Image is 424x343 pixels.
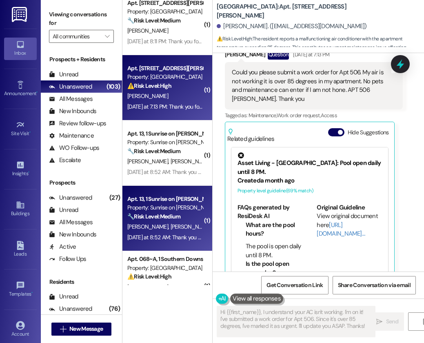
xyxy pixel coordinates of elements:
div: Prospects [41,178,122,187]
div: New Inbounds [49,107,96,116]
i:  [60,326,66,332]
a: Leads [4,238,37,261]
div: Apt. 068~A, 1 Southern Downs [127,255,203,263]
span: • [29,129,31,135]
div: Review follow-ups [49,119,106,128]
span: • [31,290,33,296]
div: Follow Ups [49,255,87,263]
a: Inbox [4,38,37,60]
div: Created a month ago [238,176,382,185]
span: [PERSON_NAME] [171,158,211,165]
img: ResiDesk Logo [12,7,29,22]
span: Share Conversation via email [338,281,411,290]
i:  [376,318,382,325]
div: Property: Sunrise on [PERSON_NAME] [127,138,203,147]
span: • [36,89,38,95]
div: (103) [104,80,122,93]
div: Unanswered [49,305,92,313]
li: Is the pool open every day? [246,260,302,277]
button: Share Conversation via email [333,276,416,294]
div: Apt. [STREET_ADDRESS][PERSON_NAME] [127,64,203,73]
span: Access [321,112,337,119]
div: Escalate [49,156,81,165]
span: Get Conversation Link [266,281,323,290]
div: (76) [107,303,122,315]
strong: 🔧 Risk Level: Medium [127,147,180,155]
div: View original document here [317,212,382,238]
a: Buildings [4,198,37,220]
div: Question [268,49,289,60]
span: [PERSON_NAME] [127,27,168,34]
label: Viewing conversations for [49,8,114,30]
div: Active [49,243,76,251]
div: New Inbounds [49,230,96,239]
div: Unanswered [49,194,92,202]
div: Property: [GEOGRAPHIC_DATA] [127,73,203,81]
div: Asset Living - [GEOGRAPHIC_DATA]: Pool open daily until 8 PM. [238,152,382,176]
div: Prospects + Residents [41,55,122,64]
strong: ⚠️ Risk Level: High [217,36,252,42]
a: [URL][DOMAIN_NAME]… [317,221,365,238]
div: Property: [GEOGRAPHIC_DATA] [127,264,203,272]
div: Unanswered [49,82,92,91]
div: [PERSON_NAME] [225,49,403,62]
button: New Message [51,323,112,336]
span: [PERSON_NAME] [127,223,171,230]
span: Maintenance , [249,112,277,119]
a: Account [4,318,37,341]
button: Get Conversation Link [261,276,328,294]
span: : The resident reports a malfunctioning air conditioner with the apartment temperature exceeding ... [217,35,424,61]
div: Residents [41,278,122,286]
div: Unread [49,292,78,301]
div: [PERSON_NAME]. ([EMAIL_ADDRESS][DOMAIN_NAME]) [217,22,367,31]
input: All communities [53,30,101,43]
span: [PERSON_NAME] [127,158,171,165]
strong: 🔧 Risk Level: Medium [127,17,180,24]
div: Unread [49,206,78,214]
div: Unread [49,70,78,79]
div: Property: Sunrise on [PERSON_NAME] [127,203,203,212]
b: Original Guideline [317,203,365,212]
span: [PERSON_NAME] [171,223,211,230]
i:  [105,33,109,40]
strong: ⚠️ Risk Level: High [127,82,171,89]
strong: ⚠️ Risk Level: High [127,273,171,280]
a: Templates • [4,278,37,301]
div: Maintenance [49,131,94,140]
div: Property level guideline ( 69 % match) [238,187,382,195]
a: Insights • [4,158,37,180]
button: Send [371,312,404,331]
div: Tagged as: [225,109,403,121]
div: Property: [GEOGRAPHIC_DATA] [127,7,203,16]
span: New Message [69,325,103,333]
span: Send [386,317,399,326]
div: Could you please submit a work order for Apt 506. My air is not working it is over 85 degrees in ... [232,68,390,103]
div: WO Follow-ups [49,144,99,152]
div: (27) [107,192,122,204]
span: • [28,169,29,175]
b: FAQs generated by ResiDesk AI [238,203,289,220]
label: Hide Suggestions [348,128,389,137]
div: Apt. 13, 1 Sunrise on [PERSON_NAME] [127,195,203,203]
span: [PERSON_NAME] [127,283,168,291]
li: The pool is open daily until 8 PM. [246,242,302,260]
a: Site Visit • [4,118,37,140]
span: Work order request , [277,112,321,119]
strong: 🔧 Risk Level: Medium [127,213,180,220]
span: [PERSON_NAME] [127,92,168,100]
textarea: Hi {{first_name}}, I understand your AC isn't working. I'm on it! I've submitted a work order for... [217,306,375,337]
div: Related guidelines [227,128,275,143]
div: All Messages [49,218,93,227]
div: Apt. 13, 1 Sunrise on [PERSON_NAME] [127,129,203,138]
div: All Messages [49,95,93,103]
li: What are the pool hours? [246,221,302,238]
div: [DATE] at 7:13 PM [291,50,329,59]
b: [GEOGRAPHIC_DATA]: Apt. [STREET_ADDRESS][PERSON_NAME] [217,2,380,20]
